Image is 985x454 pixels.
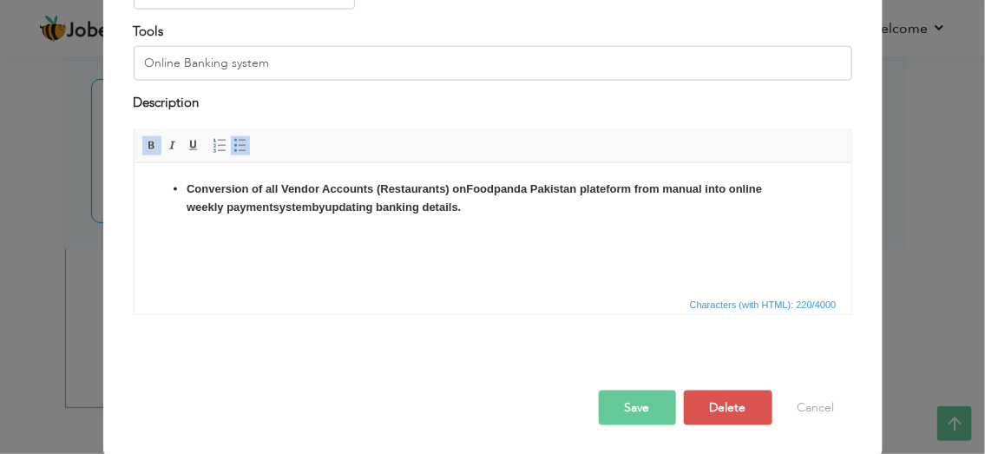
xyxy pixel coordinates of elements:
[210,136,229,155] a: Insert/Remove Numbered List
[686,297,842,313] div: Statistics
[142,136,161,155] a: Bold
[163,136,182,155] a: Italic
[134,23,164,41] label: Tools
[135,163,851,293] iframe: Rich Text Editor, projectEditor
[184,136,203,155] a: Underline
[684,391,772,425] button: Delete
[686,297,840,313] span: Characters (with HTML): 220/4000
[231,136,250,155] a: Insert/Remove Bulleted List
[134,94,200,112] label: Description
[780,391,852,425] button: Cancel
[599,391,676,425] button: Save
